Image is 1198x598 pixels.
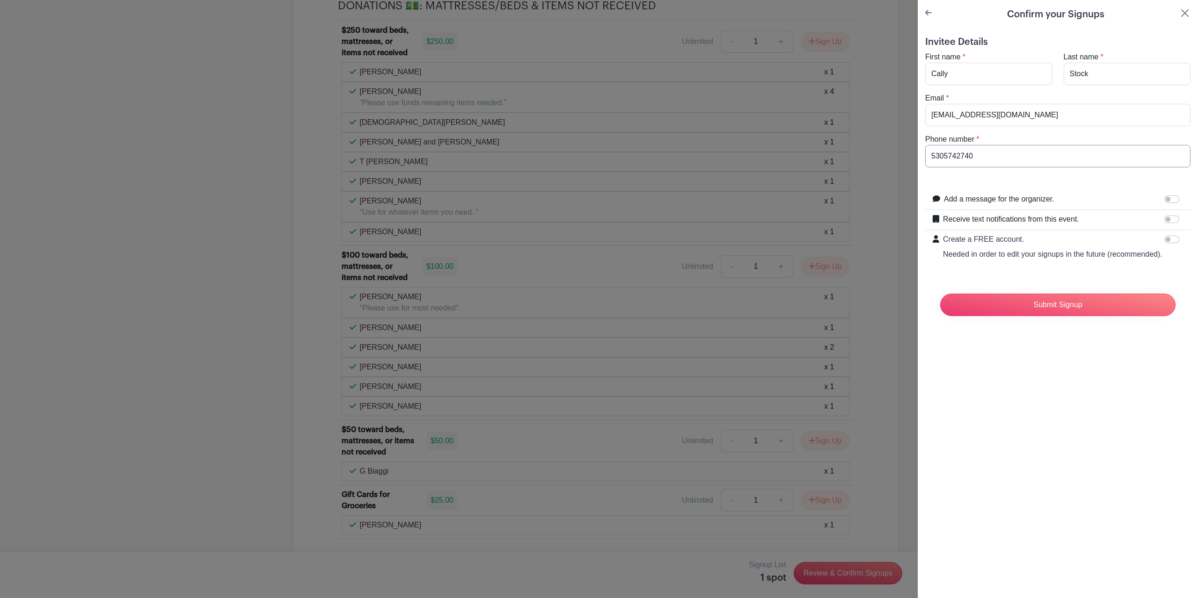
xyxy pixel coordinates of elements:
[943,249,1162,260] p: Needed in order to edit your signups in the future (recommended).
[1179,7,1191,19] button: Close
[1064,51,1099,63] label: Last name
[944,194,1054,205] label: Add a message for the organizer.
[925,51,961,63] label: First name
[940,294,1176,316] input: Submit Signup
[925,134,974,145] label: Phone number
[943,214,1079,225] label: Receive text notifications from this event.
[943,234,1162,245] p: Create a FREE account.
[925,36,1191,48] h5: Invitee Details
[925,93,944,104] label: Email
[1007,7,1104,22] h5: Confirm your Signups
